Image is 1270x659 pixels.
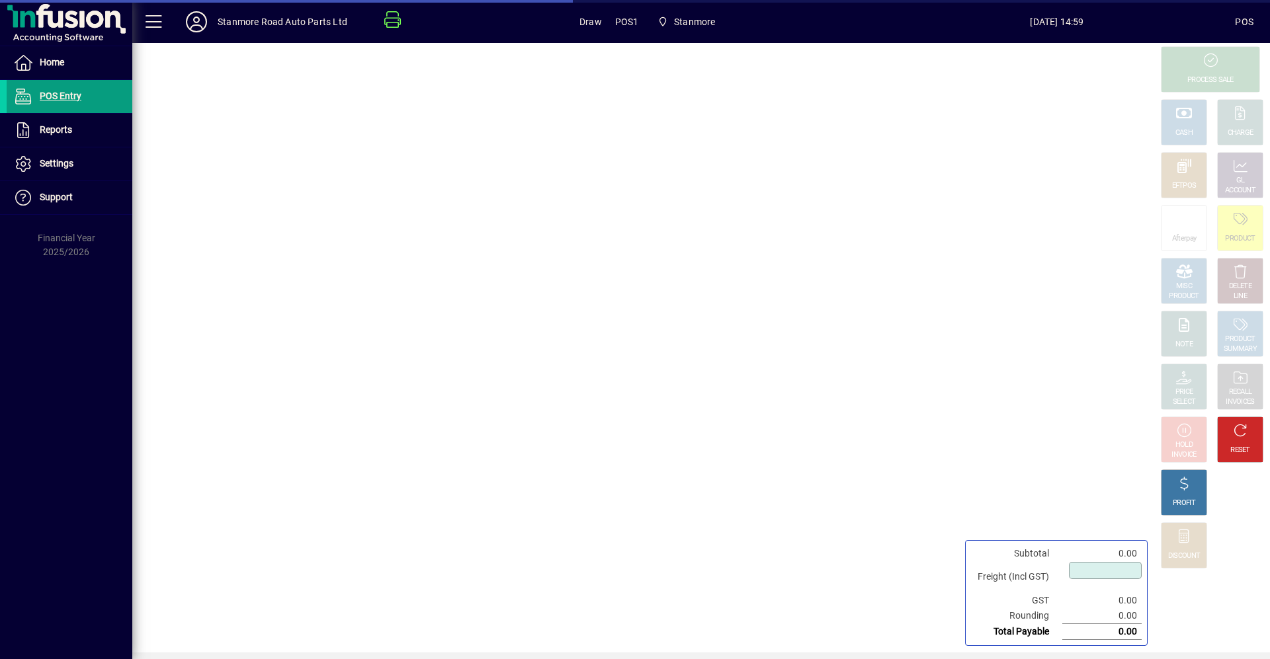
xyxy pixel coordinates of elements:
[674,11,715,32] span: Stanmore
[1175,340,1193,350] div: NOTE
[1225,334,1255,344] div: PRODUCT
[218,11,347,32] div: Stanmore Road Auto Parts Ltd
[971,561,1062,593] td: Freight (Incl GST)
[1175,440,1193,450] div: HOLD
[1236,176,1245,186] div: GL
[971,593,1062,608] td: GST
[7,181,132,214] a: Support
[1187,75,1234,85] div: PROCESS SALE
[1225,186,1255,196] div: ACCOUNT
[1175,387,1193,397] div: PRICE
[40,91,81,101] span: POS Entry
[7,147,132,180] a: Settings
[1224,344,1257,354] div: SUMMARY
[1228,128,1253,138] div: CHARGE
[1172,234,1196,244] div: Afterpay
[1225,234,1255,244] div: PRODUCT
[1173,498,1195,508] div: PROFIT
[175,10,218,34] button: Profile
[1234,291,1247,301] div: LINE
[1173,397,1196,407] div: SELECT
[40,158,73,169] span: Settings
[971,608,1062,624] td: Rounding
[971,546,1062,561] td: Subtotal
[1229,387,1252,397] div: RECALL
[40,192,73,202] span: Support
[615,11,639,32] span: POS1
[1230,446,1250,455] div: RESET
[1229,282,1251,291] div: DELETE
[1226,397,1254,407] div: INVOICES
[652,10,721,34] span: Stanmore
[1062,624,1142,640] td: 0.00
[1062,608,1142,624] td: 0.00
[878,11,1235,32] span: [DATE] 14:59
[1176,282,1192,291] div: MISC
[40,124,72,135] span: Reports
[1171,450,1196,460] div: INVOICE
[7,46,132,79] a: Home
[1062,546,1142,561] td: 0.00
[7,114,132,147] a: Reports
[1175,128,1193,138] div: CASH
[1169,291,1199,301] div: PRODUCT
[1168,551,1200,561] div: DISCOUNT
[1172,181,1197,191] div: EFTPOS
[40,57,64,67] span: Home
[971,624,1062,640] td: Total Payable
[579,11,602,32] span: Draw
[1062,593,1142,608] td: 0.00
[1235,11,1253,32] div: POS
